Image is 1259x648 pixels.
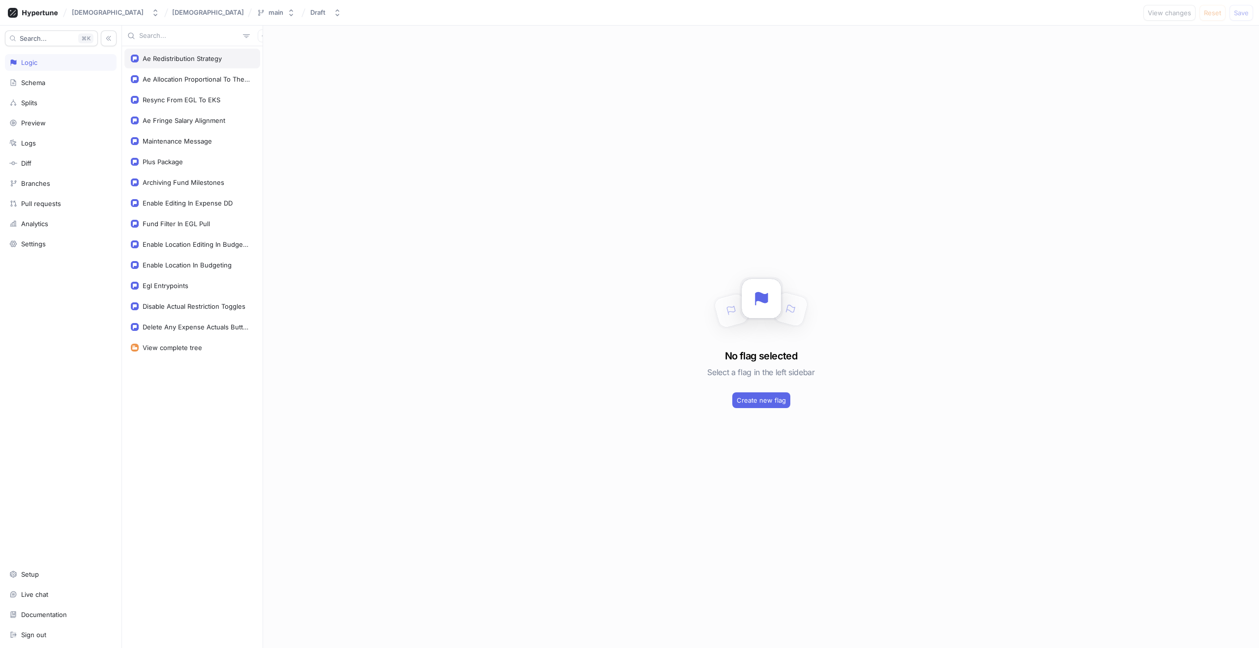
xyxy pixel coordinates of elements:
div: Splits [21,99,37,107]
div: Archiving Fund Milestones [143,178,224,186]
div: Diff [21,159,31,167]
div: Fund Filter In EGL Pull [143,220,210,228]
div: Sign out [21,631,46,639]
div: Enable Editing In Expense DD [143,199,233,207]
div: Ae Redistribution Strategy [143,55,222,62]
div: View complete tree [143,344,202,352]
h5: Select a flag in the left sidebar [707,363,814,381]
div: Live chat [21,590,48,598]
button: View changes [1143,5,1196,21]
button: Draft [306,4,345,21]
div: Delete Any Expense Actuals Button [143,323,250,331]
button: Search...K [5,30,98,46]
div: Disable Actual Restriction Toggles [143,302,245,310]
span: Reset [1204,10,1221,16]
div: Maintenance Message [143,137,212,145]
div: Ae Allocation Proportional To The Burn Rate [143,75,250,83]
button: Reset [1199,5,1226,21]
div: Settings [21,240,46,248]
div: Ae Fringe Salary Alignment [143,117,225,124]
span: Search... [20,35,47,41]
div: Enable Location Editing In Budgeting [143,240,250,248]
span: View changes [1148,10,1191,16]
div: Resync From EGL To EKS [143,96,220,104]
div: [DEMOGRAPHIC_DATA] [72,8,144,17]
span: [DEMOGRAPHIC_DATA] [172,9,244,16]
div: Logic [21,59,37,66]
div: Draft [310,8,326,17]
button: main [253,4,299,21]
div: Analytics [21,220,48,228]
div: Documentation [21,611,67,619]
span: Create new flag [737,397,786,403]
div: Logs [21,139,36,147]
div: Egl Entrypoints [143,282,188,290]
a: Documentation [5,606,117,623]
div: main [269,8,283,17]
button: [DEMOGRAPHIC_DATA] [68,4,163,21]
div: Pull requests [21,200,61,207]
span: Save [1234,10,1249,16]
div: K [78,33,93,43]
button: Save [1229,5,1253,21]
div: Enable Location In Budgeting [143,261,232,269]
div: Schema [21,79,45,87]
input: Search... [139,31,239,41]
div: Plus Package [143,158,183,166]
h3: No flag selected [725,349,797,363]
div: Branches [21,179,50,187]
div: Setup [21,570,39,578]
div: Preview [21,119,46,127]
button: Create new flag [732,392,790,408]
